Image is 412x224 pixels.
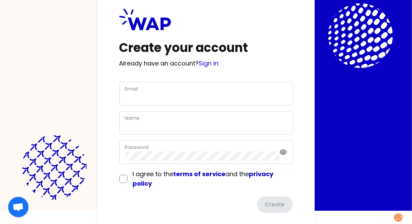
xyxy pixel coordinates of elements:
a: terms of service [174,170,226,178]
p: Already have an account? [119,59,293,68]
a: Sign in [199,59,219,68]
label: Email [125,86,138,92]
a: privacy policy [133,170,274,188]
label: Name [125,115,140,122]
h1: Create your account [119,41,293,55]
span: I agree to the and the [133,170,274,188]
label: Password [125,144,149,151]
button: Create [257,197,293,213]
div: Otwarty czat [8,197,28,217]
